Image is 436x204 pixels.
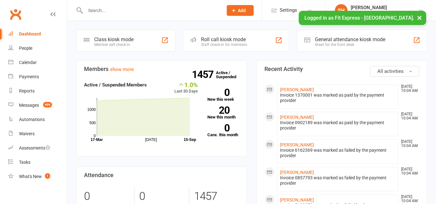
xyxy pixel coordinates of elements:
[315,36,385,42] div: General attendance kiosk mode
[207,106,239,119] a: 20New this month
[45,173,50,179] span: 1
[83,6,218,15] input: Search...
[280,170,314,175] a: [PERSON_NAME]
[19,88,35,93] div: Reports
[8,6,23,22] a: Clubworx
[43,102,52,107] span: 499
[351,10,418,16] div: Fit Express - [GEOGRAPHIC_DATA]
[19,60,37,65] div: Calendar
[264,66,420,72] h3: Recent Activity
[192,70,216,79] strong: 1457
[201,42,247,47] div: Staff check-in for members
[19,103,39,108] div: Messages
[84,66,239,72] h3: Members
[238,8,246,13] span: Add
[174,81,198,95] div: Last 30 Days
[8,27,67,41] a: Dashboard
[174,81,198,88] div: 1.0%
[280,142,314,147] a: [PERSON_NAME]
[19,117,45,122] div: Automations
[398,112,419,120] time: [DATE] 10:04 AM
[8,127,67,141] a: Waivers
[8,98,67,112] a: Messages 499
[8,112,67,127] a: Automations
[84,172,239,178] h3: Attendance
[8,41,67,55] a: People
[94,36,133,42] div: Class kiosk mode
[8,155,67,169] a: Tasks
[8,70,67,84] a: Payments
[207,88,230,97] strong: 0
[351,5,418,10] div: [PERSON_NAME]
[398,195,419,203] time: [DATE] 10:04 AM
[280,197,314,202] a: [PERSON_NAME]
[8,55,67,70] a: Calendar
[110,67,134,72] a: show more
[94,42,133,47] div: Member self check-in
[335,4,348,17] div: SH
[414,11,425,24] button: ×
[19,46,32,51] div: People
[207,89,239,101] a: 0New this week
[207,123,230,133] strong: 0
[280,148,396,158] div: Invoice 6162369 was marked as failed by the payment provider
[8,84,67,98] a: Reports
[19,174,42,179] div: What's New
[84,82,147,88] strong: Active / Suspended Members
[377,68,404,74] span: All activities
[304,15,414,21] span: Logged in as Fit Express - [GEOGRAPHIC_DATA].
[8,169,67,184] a: What's New1
[315,42,385,47] div: Great for the front desk
[280,3,297,17] span: Settings
[280,120,396,131] div: Invoice 0902189 was marked as paid by the payment provider
[280,175,396,186] div: Invoice 0857793 was marked as failed by the payment provider
[398,140,419,148] time: [DATE] 10:04 AM
[207,105,230,115] strong: 20
[19,145,50,150] div: Assessments
[19,131,35,136] div: Waivers
[8,141,67,155] a: Assessments
[370,66,419,77] button: All activities
[19,31,41,36] div: Dashboard
[216,66,244,84] a: 1457Active / Suspended
[19,160,30,165] div: Tasks
[201,36,247,42] div: Roll call kiosk mode
[280,92,396,103] div: Invoice 1370001 was marked as paid by the payment provider
[280,87,314,92] a: [PERSON_NAME]
[207,124,239,137] a: 0Canx. this month
[398,85,419,93] time: [DATE] 10:04 AM
[398,167,419,175] time: [DATE] 10:04 AM
[19,74,39,79] div: Payments
[280,115,314,120] a: [PERSON_NAME]
[227,5,254,16] button: Add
